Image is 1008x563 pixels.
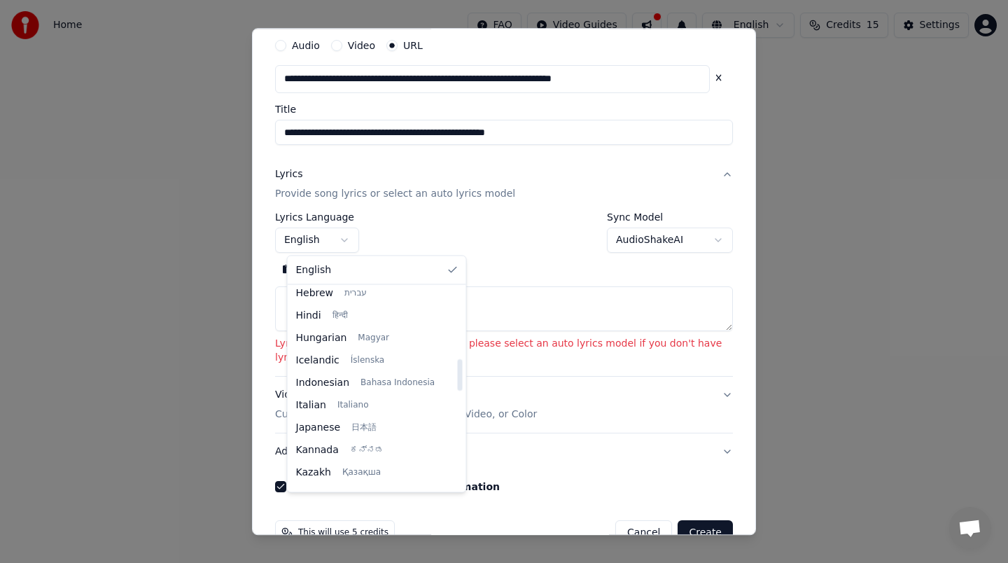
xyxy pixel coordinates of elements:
span: Magyar [358,332,389,343]
span: 한국어 [341,489,366,500]
span: Kazakh [296,465,331,479]
span: Italian [296,398,326,412]
span: हिन्दी [332,310,348,321]
span: Hungarian [296,331,347,345]
span: Hindi [296,308,321,322]
span: Japanese [296,420,341,434]
span: Korean [296,487,330,501]
span: Қазақша [342,466,381,478]
span: ಕನ್ನಡ [350,444,384,455]
span: Icelandic [296,353,339,367]
span: 日本語 [351,422,377,433]
span: Bahasa Indonesia [360,377,435,388]
span: Hebrew [296,286,334,300]
span: Italiano [337,399,369,410]
span: English [296,263,332,277]
span: עברית [344,287,367,298]
span: Íslenska [351,354,384,366]
span: Kannada [296,443,339,457]
span: Indonesian [296,375,350,389]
